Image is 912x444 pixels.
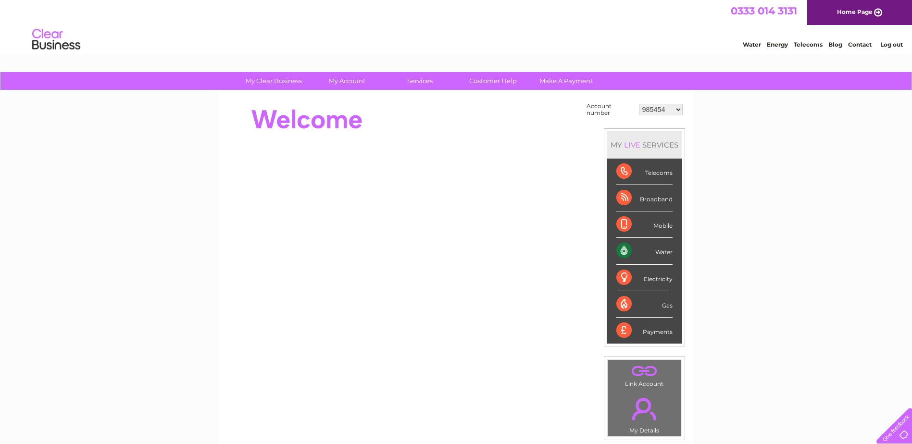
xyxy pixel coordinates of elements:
[616,211,673,238] div: Mobile
[32,25,81,54] img: logo.png
[610,392,679,426] a: .
[880,41,903,48] a: Log out
[526,72,606,90] a: Make A Payment
[616,265,673,291] div: Electricity
[607,390,682,437] td: My Details
[616,185,673,211] div: Broadband
[731,5,797,17] a: 0333 014 3131
[848,41,872,48] a: Contact
[610,362,679,379] a: .
[229,5,684,47] div: Clear Business is a trading name of Verastar Limited (registered in [GEOGRAPHIC_DATA] No. 3667643...
[616,318,673,344] div: Payments
[607,131,682,159] div: MY SERVICES
[584,100,637,119] td: Account number
[380,72,460,90] a: Services
[616,291,673,318] div: Gas
[307,72,387,90] a: My Account
[234,72,313,90] a: My Clear Business
[743,41,761,48] a: Water
[616,159,673,185] div: Telecoms
[794,41,823,48] a: Telecoms
[622,140,642,149] div: LIVE
[828,41,842,48] a: Blog
[616,238,673,264] div: Water
[453,72,533,90] a: Customer Help
[607,359,682,390] td: Link Account
[767,41,788,48] a: Energy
